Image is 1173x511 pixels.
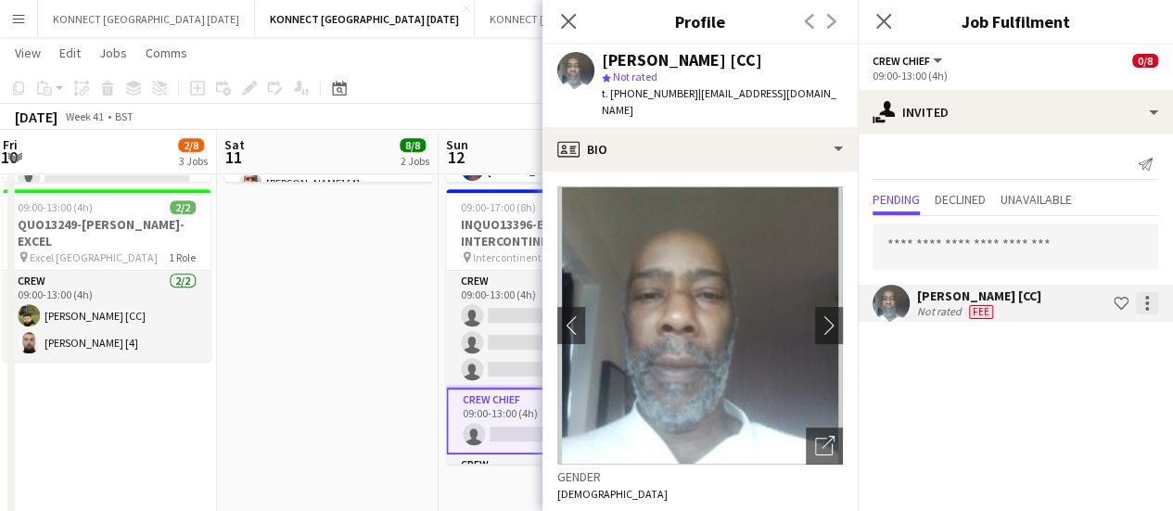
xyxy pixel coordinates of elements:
[873,54,930,68] span: Crew Chief
[602,86,698,100] span: t. [PHONE_NUMBER]
[1001,193,1072,206] span: Unavailable
[7,41,48,65] a: View
[138,41,195,65] a: Comms
[858,9,1173,33] h3: Job Fulfilment
[170,200,196,214] span: 2/2
[446,216,654,249] h3: INQUO13396-ENCORE-INTERCONTINENTAL O2
[443,147,468,168] span: 12
[3,216,210,249] h3: QUO13249-[PERSON_NAME]-EXCEL
[61,109,108,123] span: Week 41
[446,189,654,464] app-job-card: 09:00-17:00 (8h)0/8INQUO13396-ENCORE-INTERCONTINENTAL O2 Intercontinental O24 RolesCrew0/309:00-1...
[446,388,654,454] app-card-role: Crew Chief1I0/109:00-13:00 (4h)
[52,41,88,65] a: Edit
[873,69,1158,83] div: 09:00-13:00 (4h)
[30,250,158,264] span: Excel [GEOGRAPHIC_DATA]
[873,193,920,206] span: Pending
[613,70,657,83] span: Not rated
[475,1,692,37] button: KONNECT [GEOGRAPHIC_DATA] [DATE]
[224,136,245,153] span: Sat
[917,287,1041,304] div: [PERSON_NAME] [CC]
[473,250,567,264] span: Intercontinental O2
[3,189,210,361] app-job-card: 09:00-13:00 (4h)2/2QUO13249-[PERSON_NAME]-EXCEL Excel [GEOGRAPHIC_DATA]1 RoleCrew2/209:00-13:00 (...
[92,41,134,65] a: Jobs
[935,193,986,206] span: Declined
[557,487,668,501] span: [DEMOGRAPHIC_DATA]
[15,45,41,61] span: View
[59,45,81,61] span: Edit
[602,86,836,117] span: | [EMAIL_ADDRESS][DOMAIN_NAME]
[557,186,843,465] img: Crew avatar or photo
[965,304,997,319] div: Crew has different fees then in role
[917,304,965,319] div: Not rated
[602,52,762,69] div: [PERSON_NAME] [CC]
[115,109,134,123] div: BST
[806,428,843,465] div: Open photos pop-in
[222,147,245,168] span: 11
[873,54,945,68] button: Crew Chief
[557,468,843,485] h3: Gender
[38,1,255,37] button: KONNECT [GEOGRAPHIC_DATA] [DATE]
[3,271,210,361] app-card-role: Crew2/209:00-13:00 (4h)[PERSON_NAME] [CC][PERSON_NAME] [4]
[3,136,18,153] span: Fri
[858,90,1173,134] div: Invited
[146,45,187,61] span: Comms
[400,138,426,152] span: 8/8
[15,108,57,126] div: [DATE]
[169,250,196,264] span: 1 Role
[179,154,208,168] div: 3 Jobs
[542,127,858,172] div: Bio
[446,271,654,388] app-card-role: Crew0/309:00-13:00 (4h)
[401,154,429,168] div: 2 Jobs
[969,305,993,319] span: Fee
[99,45,127,61] span: Jobs
[542,9,858,33] h3: Profile
[1132,54,1158,68] span: 0/8
[461,200,536,214] span: 09:00-17:00 (8h)
[18,200,93,214] span: 09:00-13:00 (4h)
[178,138,204,152] span: 2/8
[255,1,475,37] button: KONNECT [GEOGRAPHIC_DATA] [DATE]
[446,136,468,153] span: Sun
